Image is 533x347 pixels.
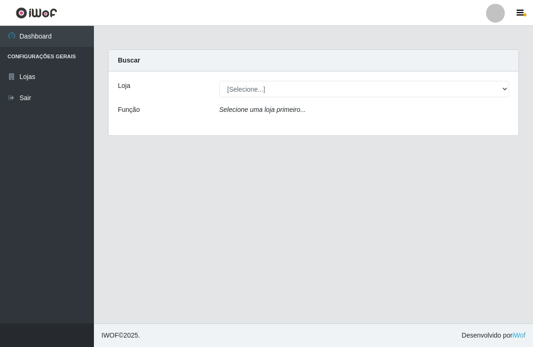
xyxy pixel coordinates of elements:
[462,331,525,340] span: Desenvolvido por
[101,331,119,339] span: IWOF
[118,105,140,115] label: Função
[101,331,140,340] span: © 2025 .
[512,331,525,339] a: iWof
[118,81,130,91] label: Loja
[15,7,57,19] img: CoreUI Logo
[118,56,140,64] strong: Buscar
[219,106,306,113] i: Selecione uma loja primeiro...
